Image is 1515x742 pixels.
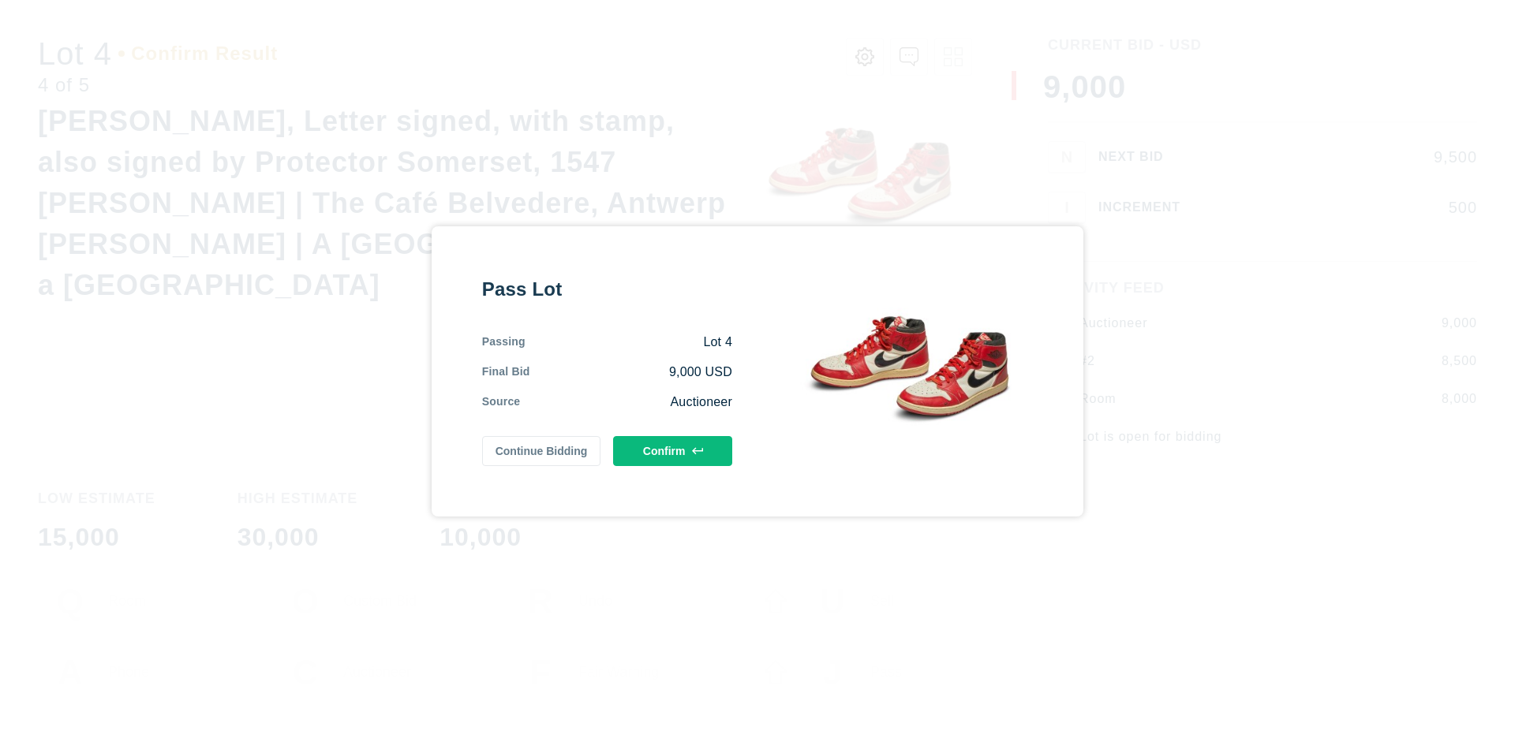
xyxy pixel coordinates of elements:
[482,393,521,411] div: Source
[482,334,526,351] div: Passing
[482,277,732,302] div: Pass Lot
[482,364,530,381] div: Final Bid
[520,393,732,411] div: Auctioneer
[526,334,732,351] div: Lot 4
[482,436,601,466] button: Continue Bidding
[613,436,732,466] button: Confirm
[530,364,732,381] div: 9,000 USD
